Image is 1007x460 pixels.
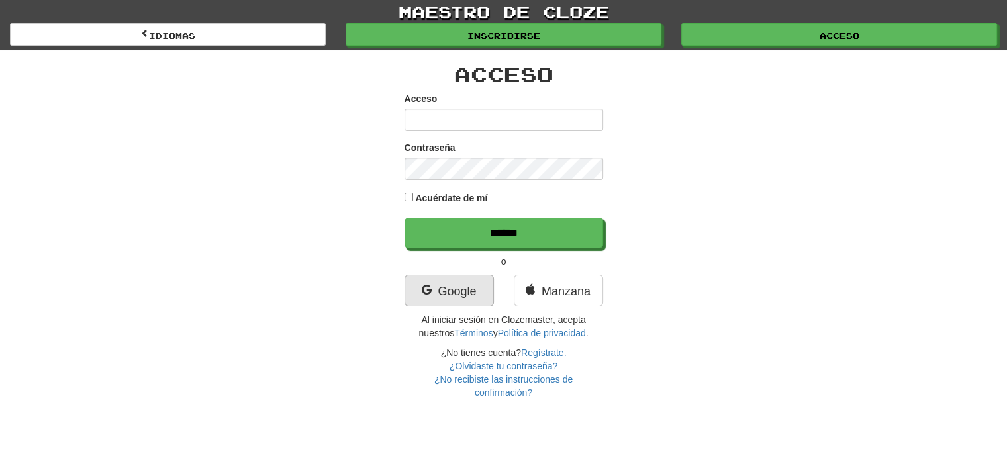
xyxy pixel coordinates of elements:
a: Acceso [681,23,997,46]
font: Al iniciar sesión en Clozemaster, acepta nuestros [418,314,585,338]
a: ¿Olvidaste tu contraseña? [450,361,557,371]
font: Acceso [405,93,438,104]
font: Contraseña [405,142,456,153]
font: Acuérdate de mí [415,193,487,203]
font: Google [438,285,476,298]
font: Acceso [454,62,553,86]
font: o [501,256,506,267]
a: Política de privacidad [498,328,586,338]
font: maestro de cloze [399,1,609,21]
a: Idiomas [10,23,326,46]
font: Idiomas [149,31,195,40]
font: Manzana [542,285,591,298]
font: Inscribirse [467,31,540,40]
a: Google [405,275,494,306]
a: Términos [454,328,493,338]
font: ¿No tienes cuenta? [441,347,521,358]
a: Inscribirse [346,23,661,46]
a: ¿No recibiste las instrucciones de confirmación? [434,374,573,398]
font: Acceso [820,31,859,40]
font: . [586,328,589,338]
a: Manzana [514,275,603,306]
font: y [493,328,498,338]
a: Regístrate. [521,347,566,358]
